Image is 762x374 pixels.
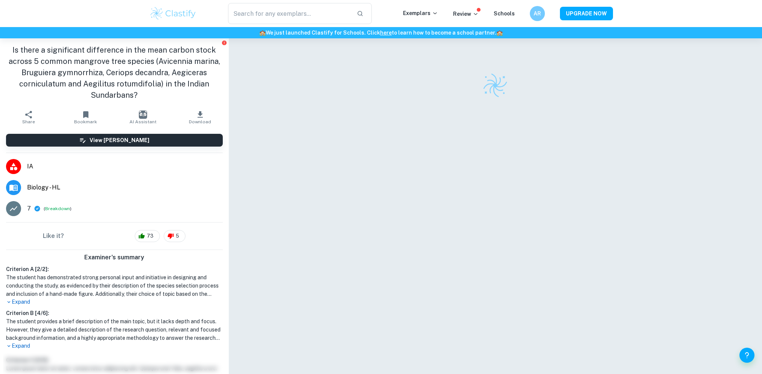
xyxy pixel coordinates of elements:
h6: AR [533,9,541,18]
span: Biology - HL [27,183,223,192]
h1: The student has demonstrated strong personal input and initiative in designing and conducting the... [6,273,223,298]
a: Schools [494,11,515,17]
h6: View [PERSON_NAME] [90,136,149,144]
h6: Like it? [43,232,64,241]
p: Expand [6,298,223,306]
h6: We just launched Clastify for Schools. Click to learn how to become a school partner. [2,29,760,37]
button: Breakdown [45,205,70,212]
h1: The student provides a brief description of the main topic, but it lacks depth and focus. However... [6,317,223,342]
button: AR [530,6,545,21]
button: Help and Feedback [739,348,754,363]
span: 73 [143,232,158,240]
p: Review [453,10,479,18]
h6: Criterion B [ 4 / 6 ]: [6,309,223,317]
button: Download [172,107,229,128]
h1: Is there a significant difference in the mean carbon stock across 5 common mangrove tree species ... [6,44,223,101]
span: 5 [172,232,183,240]
p: 7 [27,204,31,213]
button: AI Assistant [114,107,172,128]
input: Search for any exemplars... [228,3,351,24]
p: Expand [6,342,223,350]
span: 🏫 [259,30,266,36]
img: AI Assistant [139,111,147,119]
div: 73 [135,230,160,242]
span: Download [189,119,211,124]
span: Share [22,119,35,124]
span: AI Assistant [129,119,157,124]
button: View [PERSON_NAME] [6,134,223,147]
div: 5 [164,230,186,242]
img: Clastify logo [482,72,508,98]
h6: Criterion A [ 2 / 2 ]: [6,265,223,273]
span: IA [27,162,223,171]
span: ( ) [44,205,71,212]
h6: Examiner's summary [3,253,226,262]
span: 🏫 [496,30,503,36]
a: here [380,30,392,36]
img: Clastify logo [149,6,197,21]
button: Bookmark [57,107,114,128]
p: Exemplars [403,9,438,17]
button: Report issue [222,40,227,45]
button: UPGRADE NOW [560,7,613,20]
span: Bookmark [74,119,97,124]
